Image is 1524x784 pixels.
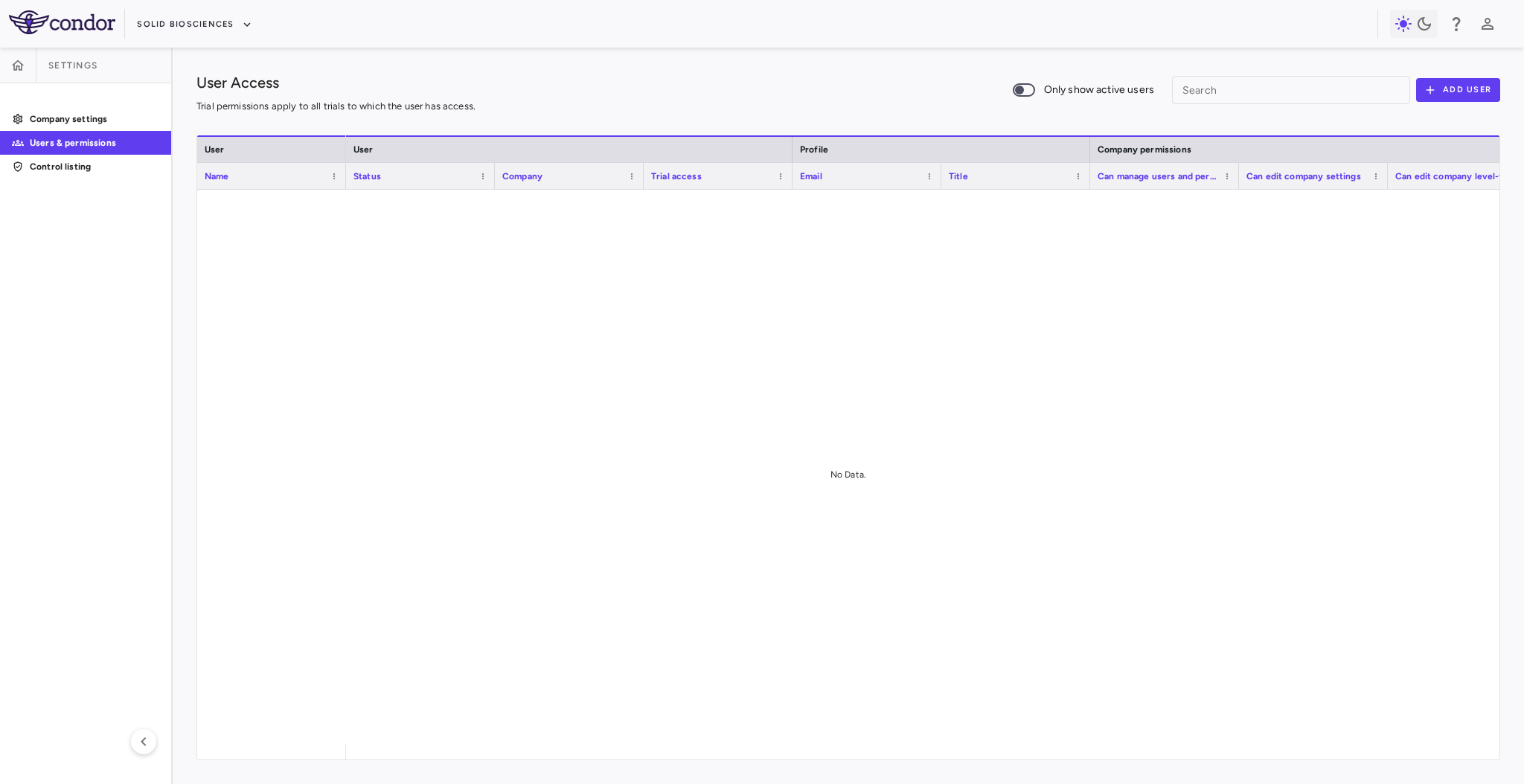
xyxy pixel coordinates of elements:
span: Company permissions [1098,144,1191,155]
h1: User Access [196,71,279,94]
span: Can manage users and permissions [1098,171,1218,181]
span: User [353,144,374,155]
span: Status [353,171,381,181]
span: Can edit company level-trial info [1395,171,1516,181]
p: Control listing [30,160,159,173]
span: Company [502,171,542,181]
span: Profile [800,144,828,155]
span: Trial access [651,171,702,181]
button: Solid Biosciences [137,13,252,36]
p: Users & permissions [30,136,159,150]
span: User [205,144,225,155]
button: Add User [1416,78,1500,102]
span: Only show active users [1044,82,1154,98]
span: Can edit company settings [1246,171,1361,181]
p: Company settings [30,112,159,126]
img: logo-full-SnFGN8VE.png [9,10,115,34]
span: Email [800,171,822,181]
span: Settings [48,60,97,71]
p: Trial permissions apply to all trials to which the user has access. [196,100,476,113]
span: Name [205,171,229,181]
span: Title [949,171,968,181]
